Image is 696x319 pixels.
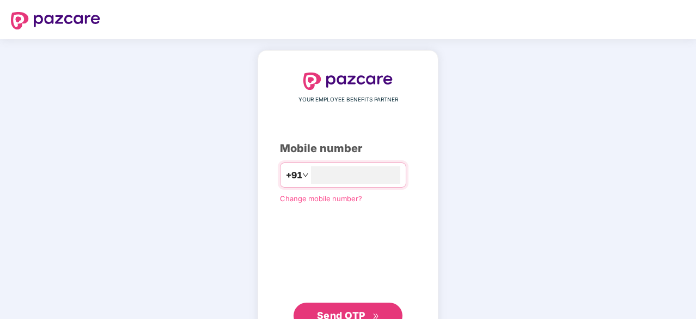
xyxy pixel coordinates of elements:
a: Change mobile number? [280,194,362,203]
span: YOUR EMPLOYEE BENEFITS PARTNER [298,95,398,104]
div: Mobile number [280,140,416,157]
span: +91 [286,168,302,182]
span: down [302,172,309,178]
img: logo [303,73,393,90]
img: logo [11,12,100,29]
